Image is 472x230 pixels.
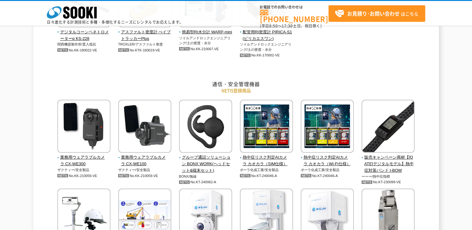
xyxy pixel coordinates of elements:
[240,52,293,59] p: No.KK-170002-VE
[57,154,111,167] span: 業務用ウェアラブルカメラ CX-WE300
[118,100,171,154] img: 業務用ウェアラブルカメラ CX-WE100
[240,149,293,167] a: 熱中症リスク判定AIカメラ カオカラ（SIM仕様）
[57,100,110,154] img: 業務用ウェアラブルカメラ CX-WE300
[301,173,354,179] p: No.KT-240046-A
[240,42,293,52] p: ソイルアンドロックエンジニアリング/土の密度・水分
[179,36,232,46] p: ソイルアンドロックエンジニアリング/土の密度・水分
[118,154,172,167] span: 業務用ウェアラブルカメラ CX-WE100
[57,173,111,179] p: No.KK-210059-VE
[54,81,419,87] h2: 通信・安全管理機器
[118,149,172,167] a: 業務用ウェアラブルカメラ CX-WE100
[240,167,293,173] p: ポーラ化成工業/安全製品
[179,154,232,174] span: グループ通話ソリューション BONX WORK(ヘッドセット&端末セット)
[57,47,111,54] p: No.KK-180022-VE
[179,23,232,36] a: 簡易型RI水分計 WARP-mini
[260,23,322,29] span: (平日 ～ 土日、祝日除く)
[179,46,232,52] p: No.KK-210067-VE
[347,10,400,17] strong: お見積り･お問い合わせ
[118,29,172,42] span: アスファルト密度計 ぺイブトラッカーPlus
[260,5,328,9] span: お電話でのお問い合わせは
[362,149,415,174] a: 販売キャンペーン商材【[DATE]デジタルモデル】熱中症対策バンド I-BOW
[179,179,232,185] p: No.KT-240062-A
[240,100,293,154] img: 熱中症リスク判定AIカメラ カオカラ（SIM仕様）
[240,23,293,42] a: 配管用RI密度計 PIRICA-S1(ピリカエスワン)
[301,149,354,167] a: 熱中症リスク判定AIカメラ カオカラ（Wi-Fi仕様）
[362,179,415,185] p: No.KT-230099-VE
[57,167,111,173] p: ザクティー/安全製品
[260,10,328,22] a: [PHONE_NUMBER]
[57,23,111,42] a: デジタルコーンペネトロメーターα KS-228
[282,23,293,29] span: 17:30
[118,173,172,179] p: No.KK-210059-VE
[240,154,293,167] span: 熱中症リスク判定AIカメラ カオカラ（SIM仕様）
[240,29,293,42] span: 配管用RI密度計 PIRICA-S1(ピリカエスワン)
[362,174,415,179] p: ーーー/熱中症指標
[118,42,172,47] p: TROXLER/アスファルト密度
[118,23,172,42] a: アスファルト密度計 ぺイブトラッカーPlus
[179,100,232,154] img: グループ通話ソリューション BONX WORK(ヘッドセット&端末セット)
[179,29,232,36] span: 簡易型RI水分計 WARP-mini
[240,173,293,179] p: No.KT-240046-A
[57,29,111,42] span: デジタルコーンペネトロメーターα KS-228
[118,167,172,173] p: ザクティー/安全製品
[301,100,354,154] img: 熱中症リスク判定AIカメラ カオカラ（Wi-Fi仕様）
[328,5,425,22] a: お見積り･お問い合わせはこちら
[269,23,278,29] span: 8:50
[57,149,111,167] a: 業務用ウェアラブルカメラ CX-WE300
[54,87,419,94] p: NETIS登録商品
[47,20,183,24] p: 日々進化する計測技術と多種・多様化するニーズにレンタルでお応えします。
[179,149,232,174] a: グループ通話ソリューション BONX WORK(ヘッドセット&端末セット)
[301,167,354,173] p: ポーラ化成工業/安全製品
[118,47,172,54] p: No.KTK-160019-VE
[57,42,111,47] p: 関西機器製作所/貫入抵抗
[179,174,232,179] p: BONX/無線
[362,154,415,174] span: 販売キャンペーン商材【[DATE]デジタルモデル】熱中症対策バンド I-BOW
[301,154,354,167] span: 熱中症リスク判定AIカメラ カオカラ（Wi-Fi仕様）
[362,100,415,154] img: 販売キャンペーン商材【2025年デジタルモデル】熱中症対策バンド I-BOW
[335,9,418,18] span: はこちら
